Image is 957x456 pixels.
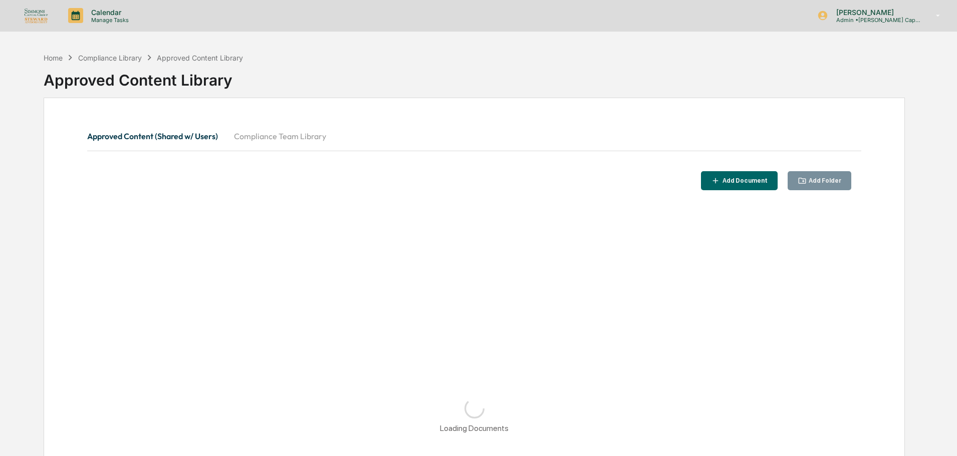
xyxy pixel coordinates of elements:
[83,17,134,24] p: Manage Tasks
[828,17,921,24] p: Admin • [PERSON_NAME] Capital / [PERSON_NAME] Advisors
[78,54,142,62] div: Compliance Library
[721,177,768,184] div: Add Document
[44,54,63,62] div: Home
[83,8,134,17] p: Calendar
[24,8,48,23] img: logo
[44,63,905,89] div: Approved Content Library
[828,8,921,17] p: [PERSON_NAME]
[788,171,852,191] button: Add Folder
[226,124,334,148] button: Compliance Team Library
[701,171,778,191] button: Add Document
[87,124,861,148] div: secondary tabs example
[440,423,509,433] div: Loading Documents
[157,54,243,62] div: Approved Content Library
[807,177,841,184] div: Add Folder
[87,124,226,148] button: Approved Content (Shared w/ Users)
